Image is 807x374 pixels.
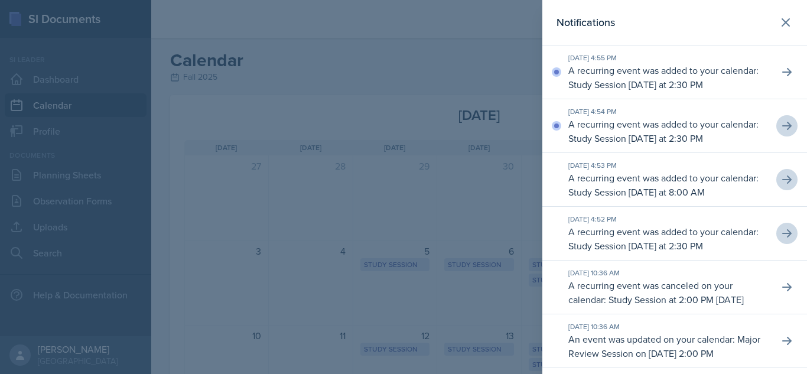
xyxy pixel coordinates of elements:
[568,117,769,145] p: A recurring event was added to your calendar: Study Session [DATE] at 2:30 PM
[557,14,615,31] h2: Notifications
[568,268,769,278] div: [DATE] 10:36 AM
[568,160,769,171] div: [DATE] 4:53 PM
[568,106,769,117] div: [DATE] 4:54 PM
[568,225,769,253] p: A recurring event was added to your calendar: Study Session [DATE] at 2:30 PM
[568,171,769,199] p: A recurring event was added to your calendar: Study Session [DATE] at 8:00 AM
[568,63,769,92] p: A recurring event was added to your calendar: Study Session [DATE] at 2:30 PM
[568,214,769,225] div: [DATE] 4:52 PM
[568,332,769,360] p: An event was updated on your calendar: Major Review Session on [DATE] 2:00 PM
[568,278,769,307] p: A recurring event was canceled on your calendar: Study Session at 2:00 PM [DATE]
[568,321,769,332] div: [DATE] 10:36 AM
[568,53,769,63] div: [DATE] 4:55 PM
